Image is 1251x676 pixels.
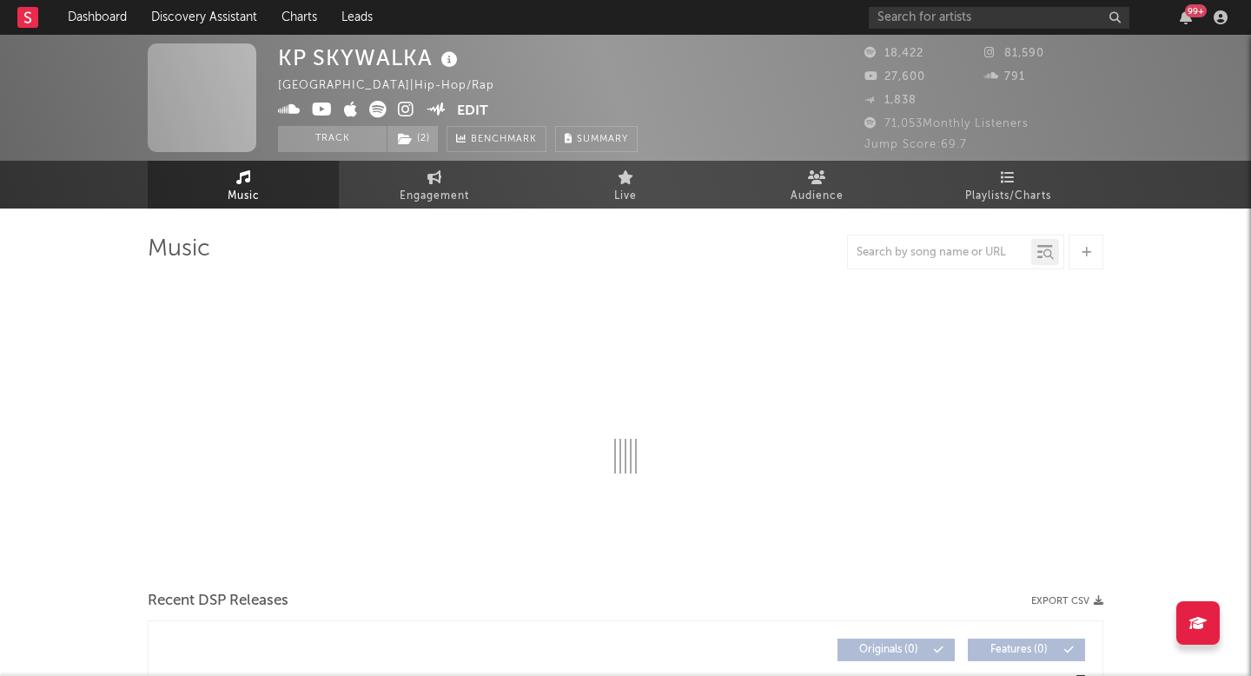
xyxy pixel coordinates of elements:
span: Music [228,186,260,207]
span: Benchmark [471,129,537,150]
button: (2) [387,126,438,152]
span: Playlists/Charts [965,186,1051,207]
a: Audience [721,161,912,209]
a: Engagement [339,161,530,209]
a: Playlists/Charts [912,161,1103,209]
a: Live [530,161,721,209]
span: 18,422 [864,48,923,59]
span: 1,838 [864,95,917,106]
a: Music [148,161,339,209]
button: Summary [555,126,638,152]
span: Engagement [400,186,469,207]
div: [GEOGRAPHIC_DATA] | Hip-Hop/Rap [278,76,514,96]
a: Benchmark [447,126,546,152]
button: Features(0) [968,639,1085,661]
span: Features ( 0 ) [979,645,1059,655]
span: Summary [577,135,628,144]
button: Edit [457,101,488,123]
div: 99 + [1185,4,1207,17]
span: Jump Score: 69.7 [864,139,967,150]
input: Search by song name or URL [848,246,1031,260]
button: Track [278,126,387,152]
button: Export CSV [1031,596,1103,606]
span: 791 [984,71,1025,83]
span: Recent DSP Releases [148,591,288,612]
button: 99+ [1180,10,1192,24]
div: KP SKYWALKA [278,43,462,72]
span: 27,600 [864,71,925,83]
span: Live [614,186,637,207]
input: Search for artists [869,7,1129,29]
button: Originals(0) [837,639,955,661]
span: ( 2 ) [387,126,439,152]
span: Audience [791,186,844,207]
span: Originals ( 0 ) [849,645,929,655]
span: 71,053 Monthly Listeners [864,118,1029,129]
span: 81,590 [984,48,1044,59]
